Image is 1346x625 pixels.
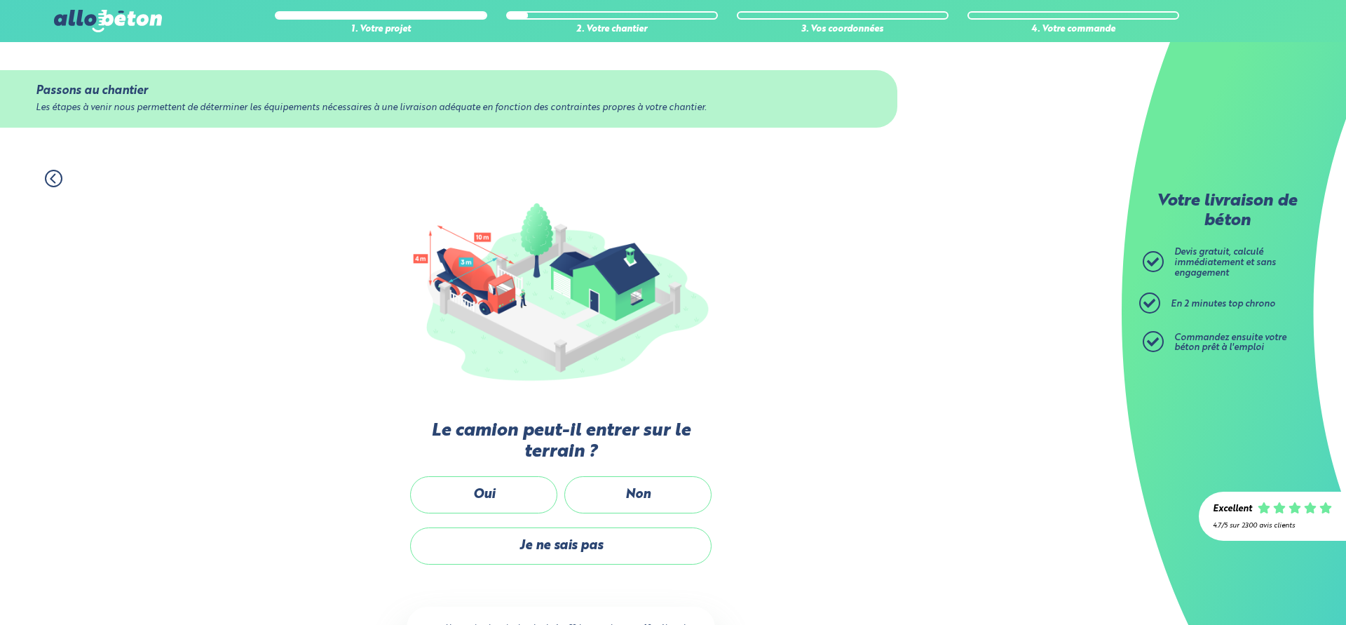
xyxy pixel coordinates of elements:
[564,476,712,513] label: Non
[36,84,862,98] div: Passons au chantier
[36,103,862,114] div: Les étapes à venir nous permettent de déterminer les équipements nécessaires à une livraison adéq...
[967,25,1179,35] div: 4. Votre commande
[737,25,949,35] div: 3. Vos coordonnées
[54,10,162,32] img: allobéton
[1221,570,1331,610] iframe: Help widget launcher
[410,476,557,513] label: Oui
[506,25,718,35] div: 2. Votre chantier
[275,25,487,35] div: 1. Votre projet
[407,421,715,462] label: Le camion peut-il entrer sur le terrain ?
[410,527,712,565] label: Je ne sais pas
